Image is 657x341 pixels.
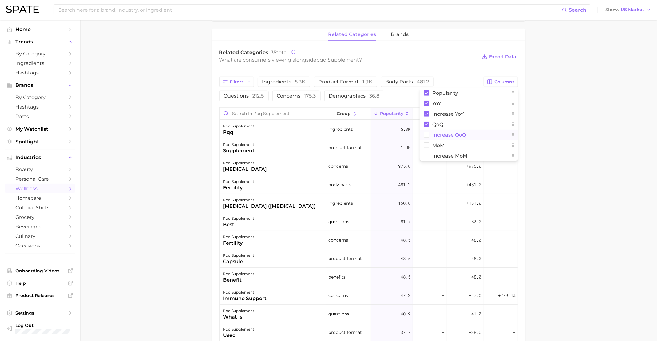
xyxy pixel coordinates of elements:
[467,162,481,170] span: +976.0
[5,231,75,241] a: culinary
[442,255,445,262] span: -
[326,108,371,120] button: group
[223,289,267,296] div: pqq supplement
[5,291,75,300] a: Product Releases
[442,218,445,225] span: -
[220,268,518,286] button: pqq supplementbenefitbenefits48.5-+48.0-
[433,153,468,158] span: Increase MoM
[223,270,255,278] div: pqq supplement
[319,79,373,84] span: product format
[5,93,75,102] a: by Category
[15,224,65,230] span: beverages
[220,157,518,175] button: pqq supplement[MEDICAL_DATA]concerns975.8-+976.0-
[223,332,255,339] div: used
[401,310,410,318] span: 40.9
[5,49,75,58] a: by Category
[442,329,445,336] span: -
[433,111,464,117] span: Increase YoY
[433,90,458,96] span: Popularity
[469,255,481,262] span: +48.0
[480,53,518,61] button: Export Data
[5,266,75,275] a: Onboarding Videos
[15,293,65,298] span: Product Releases
[391,32,409,37] span: brands
[328,199,353,207] span: ingredients
[15,104,65,110] span: Hashtags
[569,7,586,13] span: Search
[442,236,445,244] span: -
[433,132,466,138] span: Increase QoQ
[401,126,410,133] span: 5.3k
[328,162,348,170] span: concerns
[5,321,75,336] a: Log out. Currently logged in with e-mail unhokang@lghnh.com.
[271,50,288,55] span: total
[220,108,326,119] input: Search in pqq supplement
[223,122,255,130] div: pqq supplement
[15,94,65,100] span: by Category
[401,329,410,336] span: 37.7
[5,193,75,203] a: homecare
[370,93,380,99] span: 36.8
[398,162,410,170] span: 975.8
[220,138,518,157] button: pqq supplementsupplementproduct format1.9kLow-47.8%-1.8k+10.9%
[223,258,255,265] div: capsule
[328,273,346,281] span: benefits
[386,79,429,84] span: body parts
[469,329,481,336] span: +38.0
[401,273,410,281] span: 48.5
[417,79,429,85] span: 481.2
[328,310,349,318] span: questions
[5,241,75,251] a: occasions
[58,5,562,15] input: Search here for a brand, industry, or ingredient
[337,111,351,116] span: group
[220,286,518,305] button: pqq supplementimmune supportconcerns47.2-+47.0+279.4%
[223,159,267,167] div: pqq supplement
[401,236,410,244] span: 48.5
[15,195,65,201] span: homecare
[223,184,255,191] div: fertility
[621,8,644,11] span: US Market
[442,199,445,207] span: -
[15,233,65,239] span: culinary
[223,276,255,284] div: benefit
[15,166,65,172] span: beauty
[328,255,362,262] span: product format
[5,25,75,34] a: Home
[467,199,481,207] span: +161.0
[6,6,39,13] img: SPATE
[328,292,348,299] span: concerns
[513,236,516,244] span: -
[15,310,65,316] span: Settings
[605,8,619,11] span: Show
[223,147,255,154] div: supplement
[15,280,65,286] span: Help
[513,310,516,318] span: -
[401,255,410,262] span: 48.5
[317,57,359,63] span: pqq supplement
[513,162,516,170] span: -
[15,243,65,249] span: occasions
[223,215,255,222] div: pqq supplement
[513,218,516,225] span: -
[604,6,652,14] button: ShowUS Market
[219,77,254,87] button: Filters
[495,79,515,85] span: Columns
[420,88,518,161] div: Columns
[5,112,75,121] a: Posts
[433,143,445,148] span: MoM
[401,218,410,225] span: 81.7
[15,323,70,328] span: Log Out
[467,181,481,188] span: +481.0
[401,292,410,299] span: 47.2
[223,129,255,136] div: pqq
[489,54,516,59] span: Export Data
[253,93,264,99] span: 212.5
[5,153,75,162] button: Industries
[15,214,65,220] span: grocery
[5,279,75,288] a: Help
[15,82,65,88] span: Brands
[223,203,316,210] div: [MEDICAL_DATA] ([MEDICAL_DATA])
[220,249,518,268] button: pqq supplementcapsuleproduct format48.5-+48.0-
[15,155,65,160] span: Industries
[328,181,351,188] span: body parts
